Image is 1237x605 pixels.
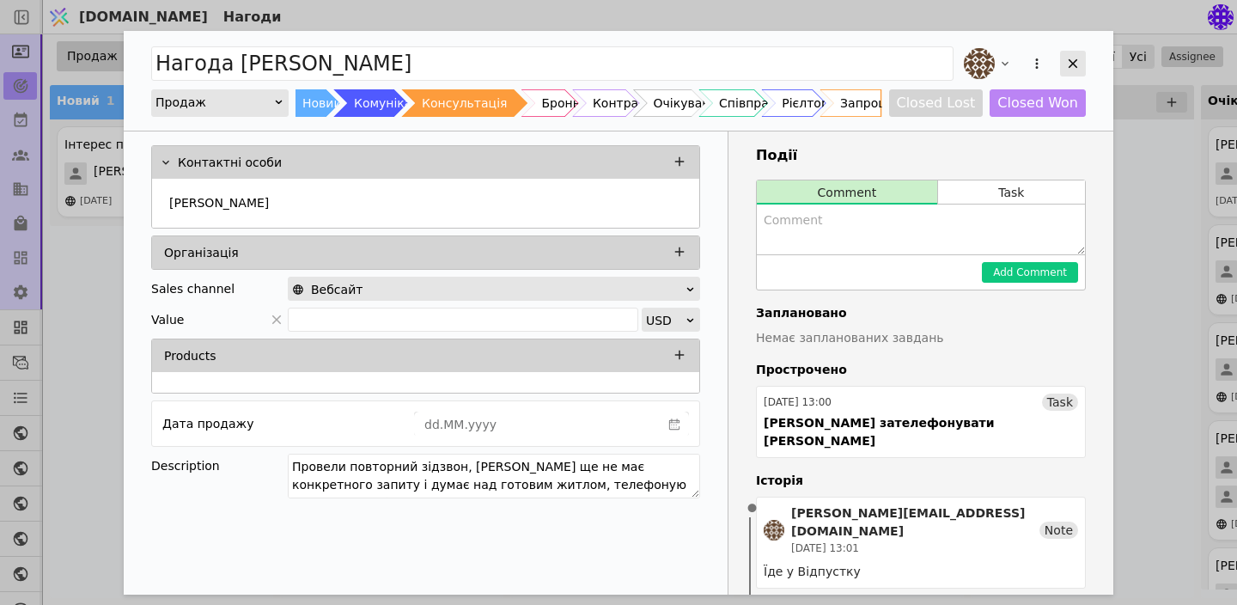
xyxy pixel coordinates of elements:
div: [PERSON_NAME][EMAIL_ADDRESS][DOMAIN_NAME] [791,504,1039,541]
div: Очікування [654,89,725,117]
p: [PERSON_NAME] [169,194,269,212]
div: [DATE] 13:00 [764,394,832,410]
button: Task [938,180,1085,205]
textarea: Провели повторний зідзвон, [PERSON_NAME] ще не має конкретного запиту і думає над готовим житлом,... [288,454,700,498]
div: [PERSON_NAME] зателефонувати [PERSON_NAME] [764,414,1078,450]
button: Closed Won [990,89,1086,117]
svg: calender simple [668,419,680,431]
div: Дата продажу [162,412,253,436]
button: Comment [757,180,937,205]
div: Консультація [422,89,507,117]
div: Комунікація [354,89,430,117]
div: Контракт [593,89,653,117]
div: Add Opportunity [124,31,1113,595]
div: Бронь [541,89,579,117]
h4: Заплановано [756,304,1086,322]
div: Sales channel [151,277,235,301]
button: Closed Lost [889,89,984,117]
span: Вебсайт [311,278,363,302]
div: USD [646,309,685,333]
div: Task [1042,394,1078,411]
div: Description [151,454,288,478]
span: Value [151,308,184,332]
p: Організація [164,244,239,262]
h4: Прострочено [756,361,1086,379]
div: Новий [302,89,342,117]
div: [DATE] 13:01 [791,541,1039,556]
h3: Події [756,145,1086,166]
div: Рієлтори [782,89,837,117]
h4: Історія [756,472,1086,490]
div: Note [1039,522,1078,539]
input: dd.MM.yyyy [415,412,661,437]
img: online-store.svg [292,284,304,296]
p: Немає запланованих завдань [756,329,1086,347]
span: • [744,487,761,531]
button: Add Comment [982,262,1078,283]
div: Співпраця [719,89,784,117]
div: Запрошення [840,89,919,117]
p: Контактні особи [178,154,282,172]
img: an [964,48,995,79]
div: Їде у Відпустку [764,563,1078,581]
img: an [764,520,784,541]
p: Products [164,347,216,365]
div: Продаж [155,90,273,114]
